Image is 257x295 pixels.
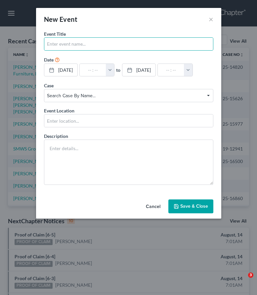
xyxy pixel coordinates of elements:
[44,15,78,23] span: New Event
[44,114,213,127] input: Enter location...
[44,133,68,140] label: Description
[44,82,54,89] label: Case
[44,38,213,50] input: Enter event name...
[44,31,66,37] span: Event Title
[44,107,74,114] label: Event Location
[116,66,120,73] label: to
[235,273,250,288] iframe: Intercom live chat
[44,56,54,63] label: Date
[141,200,166,213] button: Cancel
[47,92,210,99] span: Search case by name...
[168,199,213,213] button: Save & Close
[44,64,77,76] a: [DATE]
[44,89,213,102] span: Select box activate
[248,273,253,278] span: 3
[80,64,106,76] input: -- : --
[158,64,184,76] input: -- : --
[122,64,155,76] a: [DATE]
[209,15,213,23] button: ×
